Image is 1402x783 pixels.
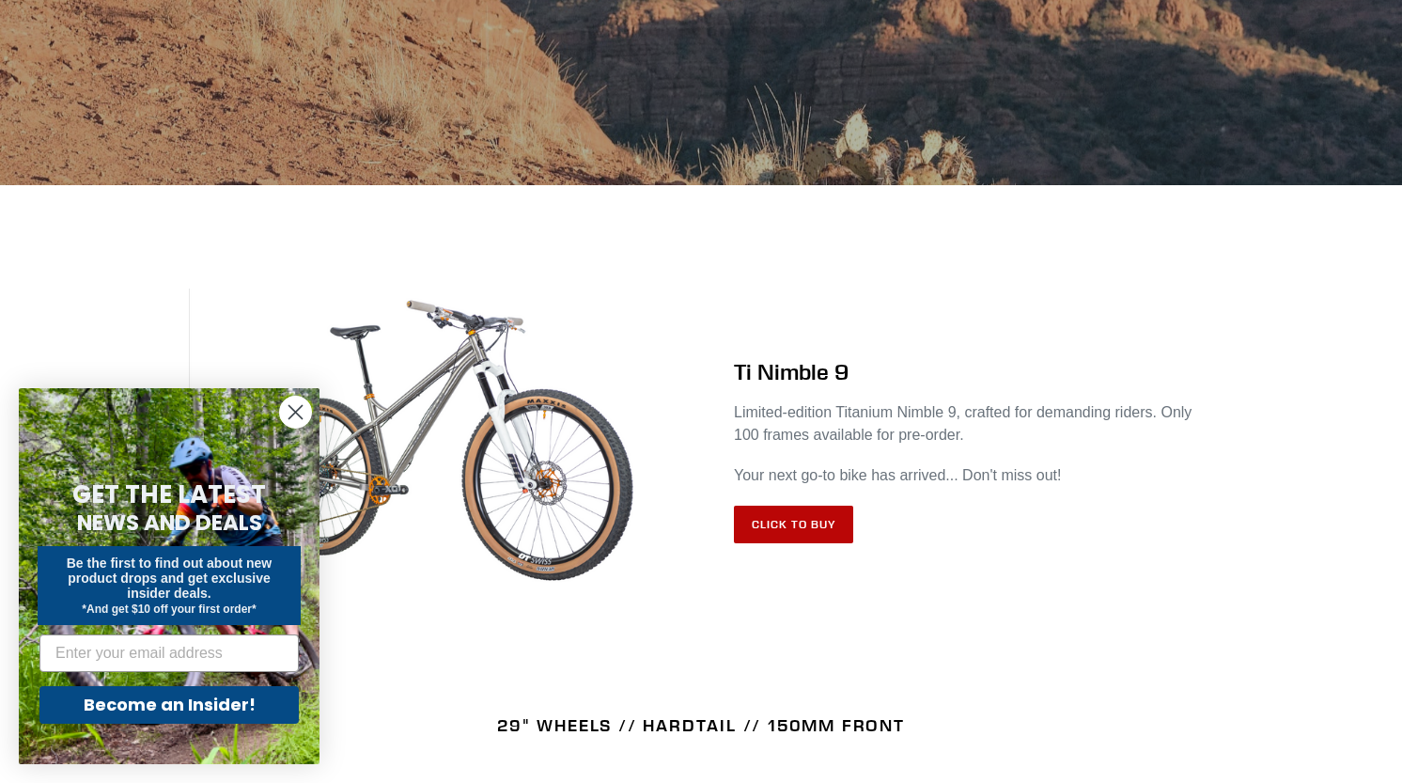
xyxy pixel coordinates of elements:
[67,556,273,601] span: Be the first to find out about new product drops and get exclusive insider deals.
[734,401,1213,446] p: Limited-edition Titanium Nimble 9, crafted for demanding riders. Only 100 frames available for pr...
[72,478,266,511] span: GET THE LATEST
[77,508,262,538] span: NEWS AND DEALS
[734,506,853,543] a: Click to Buy: TI NIMBLE 9
[189,715,1213,736] h4: 29" WHEELS // HARDTAIL // 150MM FRONT
[39,686,299,724] button: Become an Insider!
[82,603,256,616] span: *And get $10 off your first order*
[734,464,1213,487] p: Your next go-to bike has arrived... Don't miss out!
[279,396,312,429] button: Close dialog
[39,634,299,672] input: Enter your email address
[734,358,1213,385] h2: Ti Nimble 9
